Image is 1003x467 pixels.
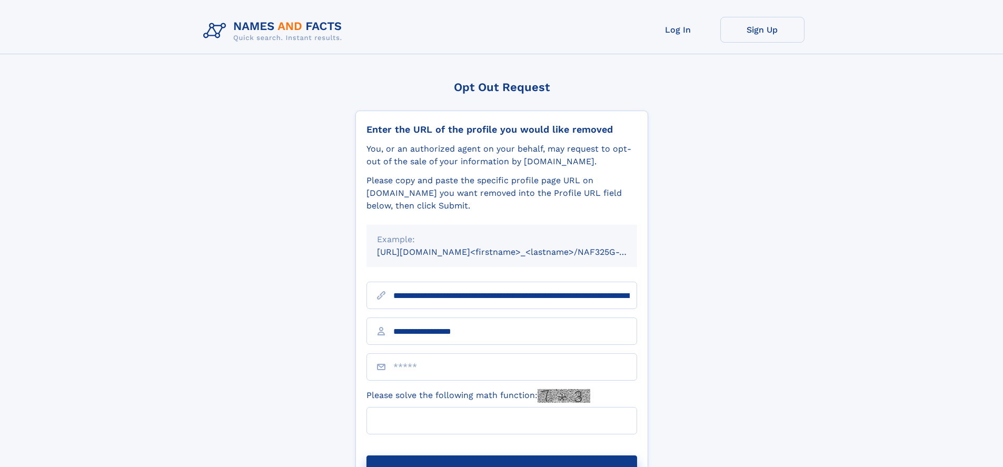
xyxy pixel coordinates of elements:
[366,174,637,212] div: Please copy and paste the specific profile page URL on [DOMAIN_NAME] you want removed into the Pr...
[366,124,637,135] div: Enter the URL of the profile you would like removed
[720,17,805,43] a: Sign Up
[355,81,648,94] div: Opt Out Request
[377,233,627,246] div: Example:
[366,389,590,403] label: Please solve the following math function:
[636,17,720,43] a: Log In
[199,17,351,45] img: Logo Names and Facts
[377,247,657,257] small: [URL][DOMAIN_NAME]<firstname>_<lastname>/NAF325G-xxxxxxxx
[366,143,637,168] div: You, or an authorized agent on your behalf, may request to opt-out of the sale of your informatio...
